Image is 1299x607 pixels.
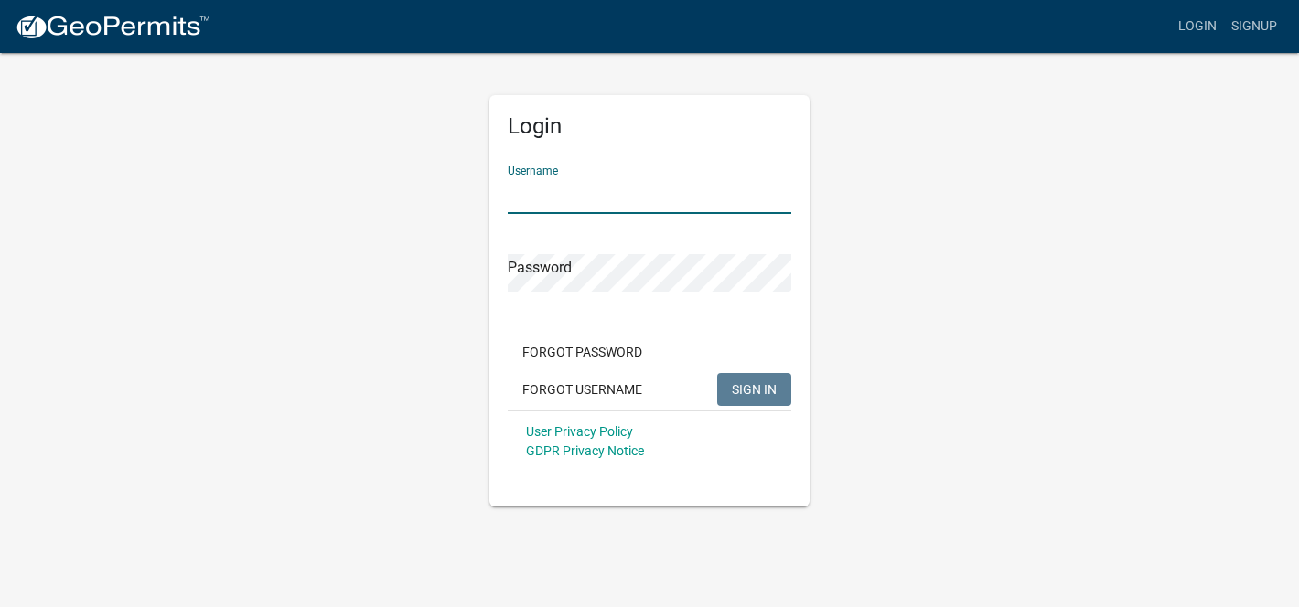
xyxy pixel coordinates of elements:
[508,373,657,406] button: Forgot Username
[526,424,633,439] a: User Privacy Policy
[732,381,777,396] span: SIGN IN
[717,373,791,406] button: SIGN IN
[1224,9,1284,44] a: Signup
[508,113,791,140] h5: Login
[508,335,657,368] button: Forgot Password
[1171,9,1224,44] a: Login
[526,443,644,458] a: GDPR Privacy Notice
